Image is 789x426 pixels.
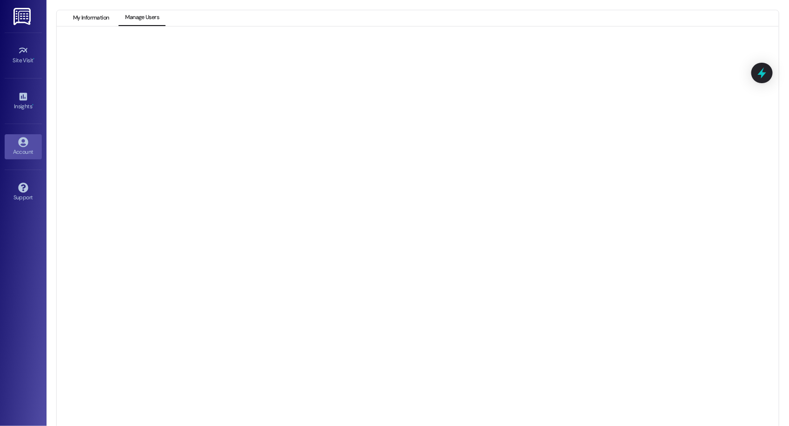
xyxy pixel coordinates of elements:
[5,134,42,159] a: Account
[119,10,166,26] button: Manage Users
[5,180,42,205] a: Support
[33,56,35,62] span: •
[32,102,33,108] span: •
[5,43,42,68] a: Site Visit •
[76,46,776,419] iframe: retool
[5,89,42,114] a: Insights •
[66,10,115,26] button: My Information
[13,8,33,25] img: ResiDesk Logo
